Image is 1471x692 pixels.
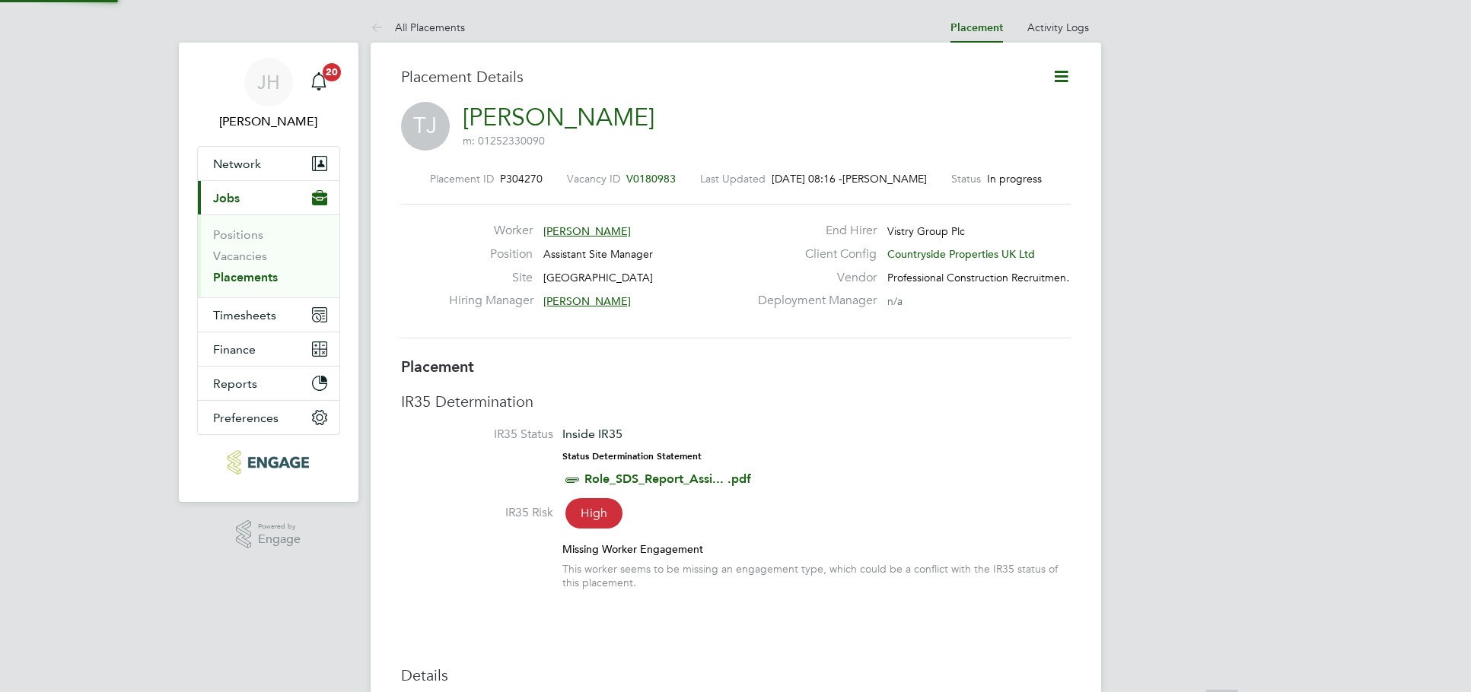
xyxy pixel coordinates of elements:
label: Hiring Manager [449,293,533,309]
a: Placement [950,21,1003,34]
button: Network [198,147,339,180]
span: V0180983 [626,172,676,186]
span: [PERSON_NAME] [842,172,927,186]
a: Positions [213,227,263,242]
a: Powered byEngage [236,520,301,549]
label: Status [951,172,981,186]
a: [PERSON_NAME] [463,103,654,132]
span: Countryside Properties UK Ltd [887,247,1035,261]
strong: Status Determination Statement [562,451,702,462]
span: [PERSON_NAME] [543,224,631,238]
button: Jobs [198,181,339,214]
span: Professional Construction Recruitmen… [887,271,1077,284]
label: IR35 Status [401,427,553,443]
label: Vendor [749,270,877,286]
span: [DATE] 08:16 - [772,172,842,186]
h3: Details [401,665,1071,685]
span: Powered by [258,520,301,533]
a: Placements [213,270,278,284]
label: Placement ID [430,172,494,186]
a: Activity Logs [1027,21,1089,34]
button: Timesheets [198,298,339,332]
label: Last Updated [700,172,766,186]
a: JH[PERSON_NAME] [197,58,340,131]
button: Finance [198,332,339,366]
label: Site [449,270,533,286]
div: Missing Worker Engagement [562,542,1071,556]
label: Vacancy ID [567,172,620,186]
label: Deployment Manager [749,293,877,309]
a: Role_SDS_Report_Assi... .pdf [584,471,751,486]
span: n/a [887,294,903,308]
label: Worker [449,223,533,239]
span: TJ [401,102,450,151]
span: Assistant Site Manager [543,247,653,261]
span: [GEOGRAPHIC_DATA] [543,271,653,284]
nav: Main navigation [179,43,358,502]
span: Preferences [213,411,279,425]
label: Client Config [749,246,877,262]
div: This worker seems to be missing an engagement type, which could be a conflict with the IR35 statu... [562,562,1071,589]
span: P304270 [500,172,543,186]
img: pcrnet-logo-retina.png [228,450,309,475]
span: Inside IR35 [562,427,622,441]
span: m: 01252330090 [463,134,545,148]
div: Jobs [198,214,339,297]
a: Vacancies [213,249,267,263]
b: Placement [401,357,474,376]
span: Timesheets [213,308,276,322]
a: Go to home page [197,450,340,475]
span: Vistry Group Plc [887,224,965,238]
span: Network [213,157,261,171]
span: Engage [258,533,301,546]
label: IR35 Risk [401,505,553,521]
span: 20 [323,63,341,81]
span: Finance [213,342,256,357]
h3: IR35 Determination [401,392,1071,411]
span: High [565,498,622,529]
span: Reports [213,376,257,391]
a: All Placements [371,21,465,34]
button: Reports [198,367,339,400]
span: Jess Hogan [197,113,340,131]
button: Preferences [198,401,339,434]
h3: Placement Details [401,67,1029,87]
label: End Hirer [749,223,877,239]
span: Jobs [213,191,240,205]
span: In progress [987,172,1042,186]
span: JH [257,72,280,92]
label: Position [449,246,533,262]
a: 20 [304,58,334,106]
span: [PERSON_NAME] [543,294,631,308]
